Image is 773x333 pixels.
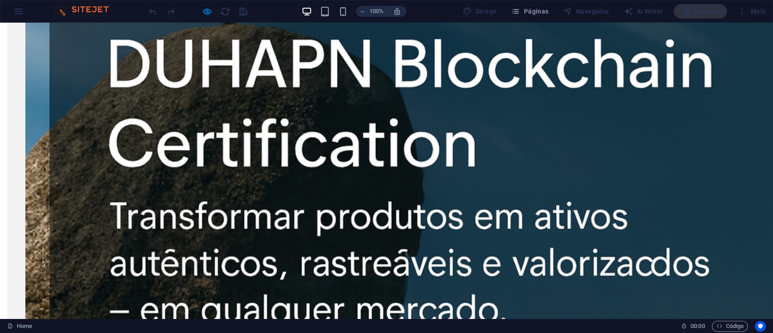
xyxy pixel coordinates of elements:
span: Páginas [511,7,548,16]
h6: 100% [370,6,384,17]
button: Usercentrics [755,321,766,332]
h6: Tempo de sessão [681,321,705,332]
div: Design (Ctrl+Alt+Y) [459,4,500,19]
img: Editor Logo [52,6,120,17]
button: Código [712,321,748,332]
a: Home [7,321,32,332]
span: : [697,323,698,329]
i: Ao redimensionar, ajusta automaticamente o nível de zoom para caber no dispositivo escolhido. [393,7,401,15]
button: Clique aqui para sair do modo de visualização e continuar editando [202,6,212,17]
button: 100% [356,6,388,17]
button: Páginas [507,4,552,19]
span: Código [716,321,744,332]
span: 00 00 [691,321,705,332]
